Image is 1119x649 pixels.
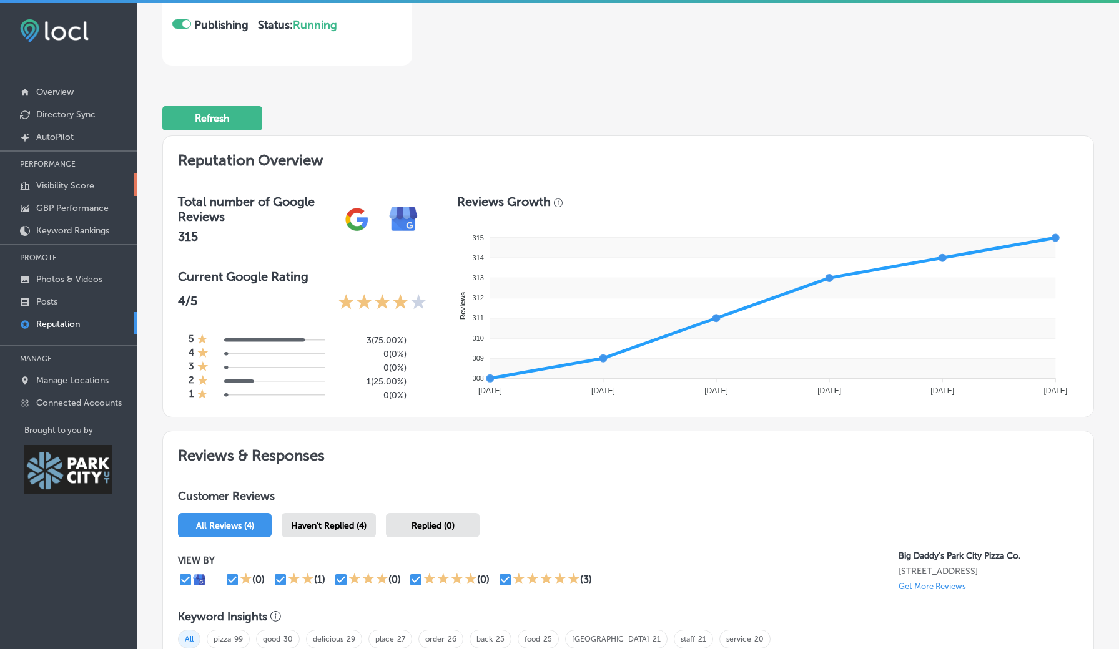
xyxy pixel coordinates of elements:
[726,635,751,643] a: service
[36,109,96,120] p: Directory Sync
[36,180,94,191] p: Visibility Score
[335,349,407,359] h5: 0 ( 0% )
[258,18,337,32] strong: Status:
[36,132,74,142] p: AutoPilot
[380,196,427,243] img: e7ababfa220611ac49bdb491a11684a6.png
[473,354,484,362] tspan: 309
[197,347,209,361] div: 1 Star
[189,333,194,347] h4: 5
[178,293,197,313] p: 4 /5
[572,635,649,643] a: [GEOGRAPHIC_DATA]
[473,234,484,242] tspan: 315
[513,572,580,587] div: 5 Stars
[496,635,505,643] a: 25
[1043,386,1067,395] tspan: [DATE]
[214,635,231,643] a: pizza
[36,296,57,307] p: Posts
[252,573,265,585] div: (0)
[473,254,484,261] tspan: 314
[196,520,254,531] span: All Reviews (4)
[899,582,966,591] p: Get More Reviews
[313,635,343,643] a: delicious
[20,19,89,42] img: fda3e92497d09a02dc62c9cd864e3231.png
[240,572,252,587] div: 1 Star
[477,573,490,585] div: (0)
[36,203,109,213] p: GBP Performance
[476,635,493,643] a: back
[178,489,1078,508] h1: Customer Reviews
[189,374,194,388] h4: 2
[591,386,615,395] tspan: [DATE]
[459,292,466,320] text: Reviews
[162,106,262,130] button: Refresh
[473,314,484,321] tspan: 311
[425,635,445,643] a: order
[375,635,394,643] a: place
[189,361,194,374] h4: 3
[288,572,314,587] div: 2 Stars
[178,269,427,284] h3: Current Google Rating
[899,550,1078,561] p: Big Daddy's Park City Pizza Co.
[473,334,484,342] tspan: 310
[163,431,1093,474] h2: Reviews & Responses
[36,87,74,97] p: Overview
[930,386,954,395] tspan: [DATE]
[178,229,333,244] h2: 315
[473,374,484,382] tspan: 308
[335,390,407,401] h5: 0 ( 0% )
[525,635,540,643] a: food
[178,555,899,566] p: VIEW BY
[335,335,407,346] h5: 3 ( 75.00% )
[335,376,407,387] h5: 1 ( 25.00% )
[333,196,380,243] img: gPZS+5FD6qPJAAAAABJRU5ErkJggg==
[197,374,209,388] div: 1 Star
[388,573,401,585] div: (0)
[478,386,502,395] tspan: [DATE]
[653,635,661,643] a: 21
[234,635,243,643] a: 99
[580,573,592,585] div: (3)
[448,635,456,643] a: 26
[36,398,122,408] p: Connected Accounts
[473,294,484,301] tspan: 312
[335,363,407,373] h5: 0 ( 0% )
[283,635,293,643] a: 30
[457,194,551,209] h3: Reviews Growth
[194,18,249,32] strong: Publishing
[263,635,280,643] a: good
[178,194,333,224] h3: Total number of Google Reviews
[163,136,1093,179] h2: Reputation Overview
[704,386,728,395] tspan: [DATE]
[423,572,477,587] div: 4 Stars
[36,225,109,236] p: Keyword Rankings
[347,635,355,643] a: 29
[817,386,841,395] tspan: [DATE]
[24,445,112,494] img: Park City
[36,274,102,285] p: Photos & Videos
[543,635,552,643] a: 25
[681,635,695,643] a: staff
[348,572,388,587] div: 3 Stars
[197,333,208,347] div: 1 Star
[197,361,209,374] div: 1 Star
[36,375,109,386] p: Manage Locations
[338,293,427,313] div: 4 Stars
[412,520,455,531] span: Replied (0)
[178,610,267,623] h3: Keyword Insights
[899,566,1078,577] p: 1612 W Ute Blvd Park City, UT 84098, US
[397,635,405,643] a: 27
[197,388,208,402] div: 1 Star
[754,635,764,643] a: 20
[698,635,706,643] a: 21
[293,18,337,32] span: Running
[36,319,80,329] p: Reputation
[473,274,484,281] tspan: 313
[24,426,137,435] p: Brought to you by
[178,630,200,648] span: All
[189,388,194,402] h4: 1
[189,347,194,361] h4: 4
[291,520,367,531] span: Haven't Replied (4)
[314,573,325,585] div: (1)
